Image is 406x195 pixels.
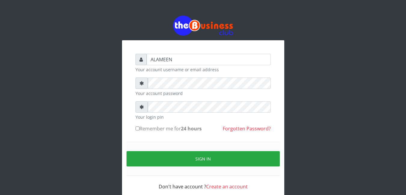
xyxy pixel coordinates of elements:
[136,114,271,120] small: Your login pin
[136,126,139,130] input: Remember me for24 hours
[136,176,271,190] div: Don't have account ?
[206,183,248,190] a: Create an account
[127,151,280,166] button: Sign in
[147,54,271,65] input: Username or email address
[136,90,271,96] small: Your account password
[136,66,271,73] small: Your account username or email address
[181,125,202,132] b: 24 hours
[223,125,271,132] a: Forgotten Password?
[136,125,202,132] label: Remember me for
